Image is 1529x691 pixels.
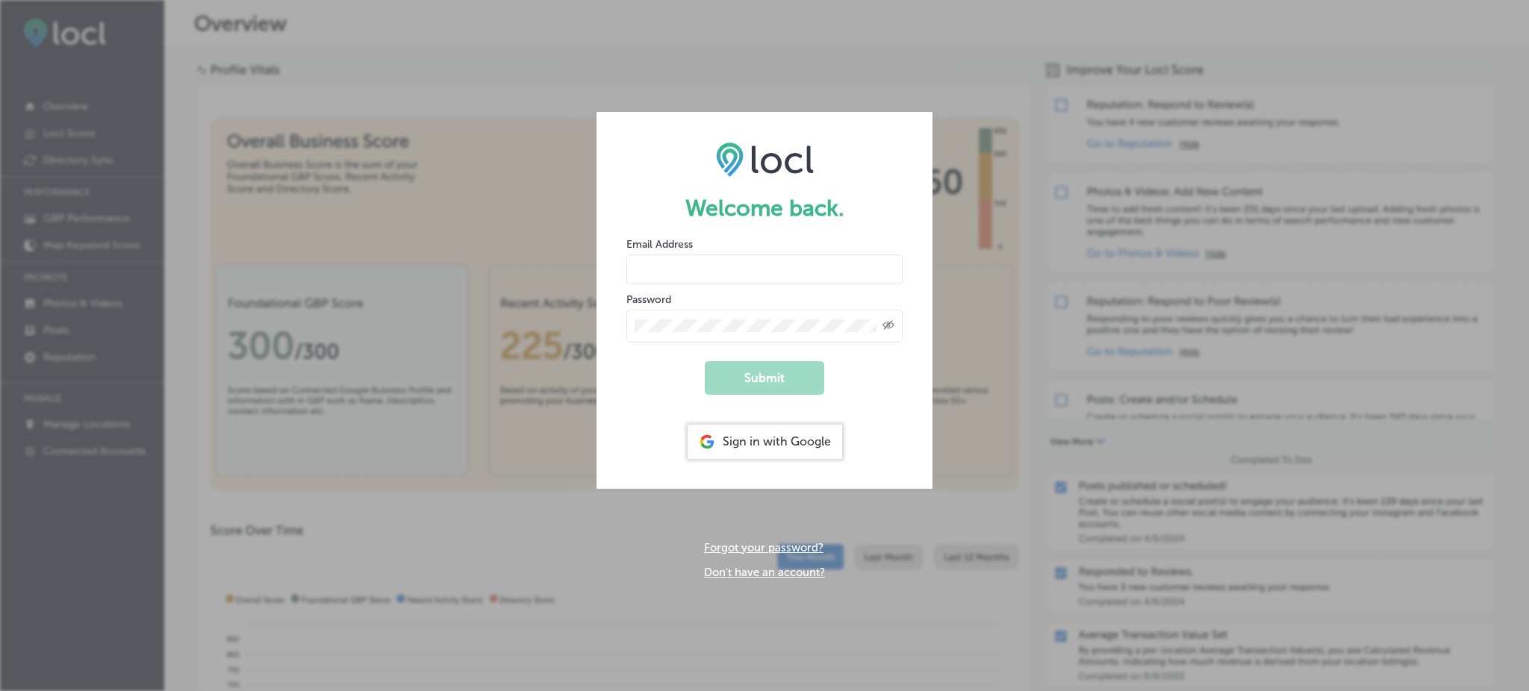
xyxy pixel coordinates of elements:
h1: Welcome back. [626,195,903,222]
a: Don't have an account? [704,566,825,579]
label: Email Address [626,238,693,251]
button: Submit [705,361,824,395]
label: Password [626,293,671,306]
img: LOCL logo [716,142,814,176]
span: Toggle password visibility [882,319,894,333]
div: Sign in with Google [688,425,842,459]
a: Forgot your password? [704,541,823,554]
